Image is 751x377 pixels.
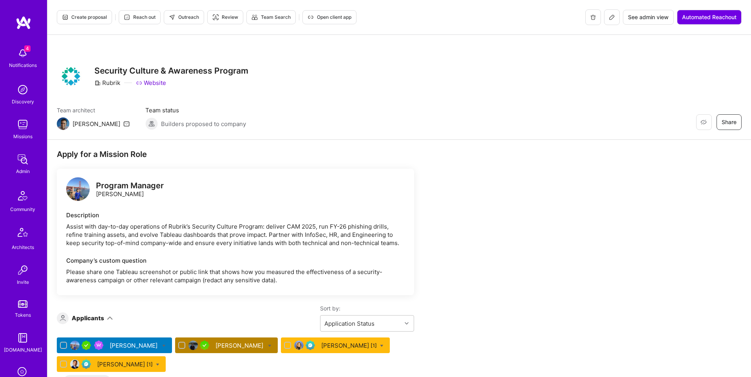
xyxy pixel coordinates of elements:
[324,319,375,328] div: Application Status
[10,205,35,213] div: Community
[62,14,68,20] i: icon Proposal
[623,10,674,25] button: See admin view
[57,149,414,159] div: Apply for a Mission Role
[15,82,31,97] img: discovery
[96,182,164,198] div: [PERSON_NAME]
[677,10,742,25] button: Automated Reachout
[161,120,246,128] span: Builders proposed to company
[66,211,405,219] div: Description
[162,344,166,348] i: Bulk Status Update
[97,360,153,368] div: [PERSON_NAME]
[57,10,112,24] button: Create proposal
[18,300,27,308] img: tokens
[57,117,69,130] img: Team Architect
[207,10,243,24] button: Review
[94,341,103,350] img: Been on Mission
[12,243,34,251] div: Architects
[371,341,377,350] sup: [1]
[24,45,31,52] span: 4
[81,359,91,369] img: Evaluation Call Pending
[252,14,291,21] span: Team Search
[682,13,737,21] span: Automated Reachout
[700,119,707,125] i: icon EyeClosed
[66,268,405,284] p: Please share one Tableau screenshot or public link that shows how you measured the effectiveness ...
[15,311,31,319] div: Tokens
[70,359,80,369] img: User Avatar
[15,152,31,167] img: admin teamwork
[13,132,33,141] div: Missions
[13,224,32,243] img: Architects
[268,344,271,348] i: Bulk Status Update
[302,10,356,24] button: Open client app
[156,363,159,366] i: Bulk Status Update
[4,346,42,354] div: [DOMAIN_NAME]
[147,360,153,368] sup: [1]
[380,344,384,348] i: Bulk Status Update
[70,341,80,350] img: User Avatar
[94,66,248,76] h3: Security Culture & Awareness Program
[200,341,209,350] img: A.Teamer in Residence
[164,10,204,24] button: Outreach
[57,62,85,90] img: Company Logo
[188,341,198,350] img: User Avatar
[306,341,315,350] img: Evaluation Call Pending
[66,177,90,201] img: logo
[405,321,409,325] i: icon Chevron
[215,341,265,350] div: [PERSON_NAME]
[15,117,31,132] img: teamwork
[308,14,351,21] span: Open client app
[136,79,166,87] a: Website
[246,10,296,24] button: Team Search
[15,330,31,346] img: guide book
[94,79,120,87] div: Rubrik
[124,14,156,21] span: Reach out
[717,114,742,130] button: Share
[110,341,159,350] div: [PERSON_NAME]
[66,256,405,265] div: Company’s custom question
[94,80,101,86] i: icon CompanyGray
[212,14,219,20] i: icon Targeter
[15,45,31,61] img: bell
[119,10,161,24] button: Reach out
[72,120,120,128] div: [PERSON_NAME]
[321,341,377,350] div: [PERSON_NAME]
[145,117,158,130] img: Builders proposed to company
[62,14,107,21] span: Create proposal
[17,278,29,286] div: Invite
[145,106,246,114] span: Team status
[66,177,90,203] a: logo
[294,341,304,350] img: User Avatar
[96,182,164,190] div: Program Manager
[628,13,669,21] span: See admin view
[13,186,32,205] img: Community
[81,341,91,350] img: A.Teamer in Residence
[320,305,414,312] label: Sort by:
[169,14,199,21] span: Outreach
[722,118,737,126] span: Share
[123,121,130,127] i: icon Mail
[9,61,37,69] div: Notifications
[16,167,30,175] div: Admin
[16,16,31,30] img: logo
[57,106,130,114] span: Team architect
[107,315,113,321] i: icon ArrowDown
[12,97,34,106] div: Discovery
[60,315,66,321] i: icon Applicant
[72,314,104,322] div: Applicants
[212,14,238,21] span: Review
[66,222,405,247] div: Assist with day-to-day operations of Rubrik’s Security Culture Program: deliver CAM 2025, run FY-...
[15,262,31,278] img: Invite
